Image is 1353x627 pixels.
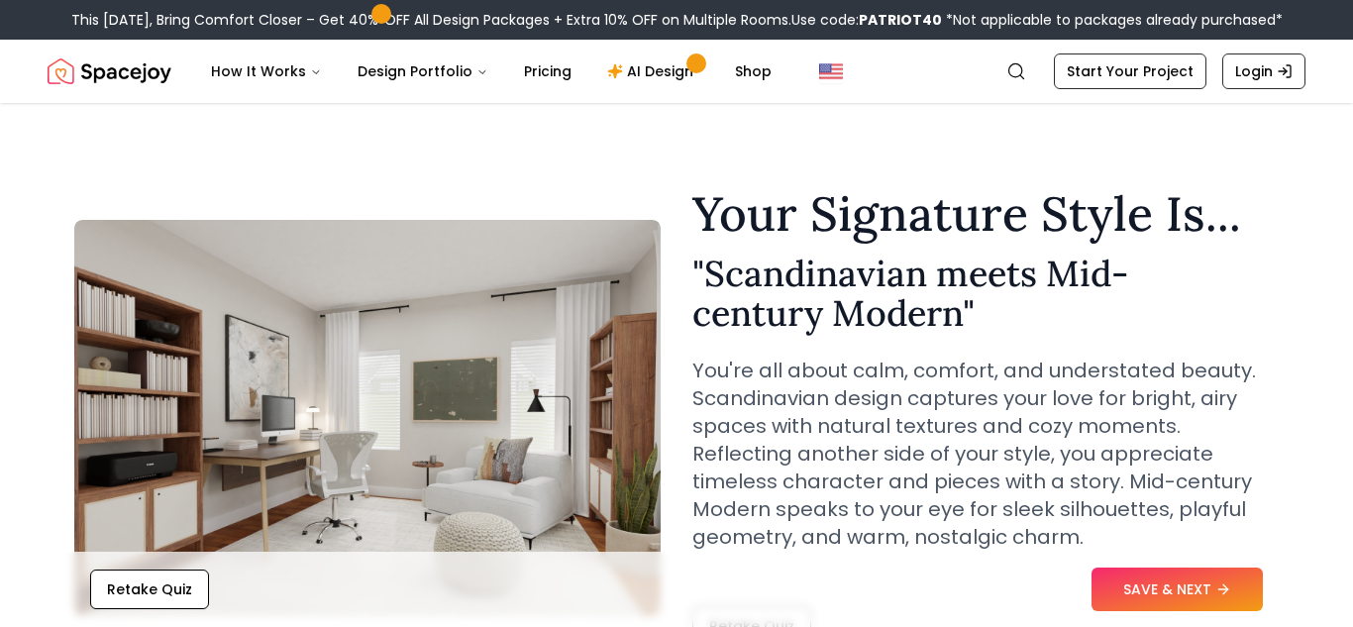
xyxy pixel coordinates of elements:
[1054,53,1206,89] a: Start Your Project
[48,40,1305,103] nav: Global
[74,220,661,616] img: Scandinavian meets Mid-century Modern Style Example
[692,190,1279,238] h1: Your Signature Style Is...
[90,570,209,609] button: Retake Quiz
[195,52,338,91] button: How It Works
[1222,53,1305,89] a: Login
[508,52,587,91] a: Pricing
[195,52,787,91] nav: Main
[71,10,1283,30] div: This [DATE], Bring Comfort Closer – Get 40% OFF All Design Packages + Extra 10% OFF on Multiple R...
[692,357,1279,551] p: You're all about calm, comfort, and understated beauty. Scandinavian design captures your love fo...
[591,52,715,91] a: AI Design
[859,10,942,30] b: PATRIOT40
[819,59,843,83] img: United States
[48,52,171,91] img: Spacejoy Logo
[48,52,171,91] a: Spacejoy
[791,10,942,30] span: Use code:
[1092,568,1263,611] button: SAVE & NEXT
[942,10,1283,30] span: *Not applicable to packages already purchased*
[342,52,504,91] button: Design Portfolio
[692,254,1279,333] h2: " Scandinavian meets Mid-century Modern "
[719,52,787,91] a: Shop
